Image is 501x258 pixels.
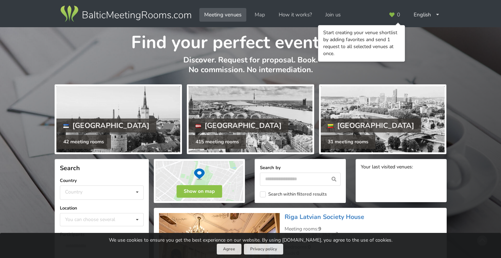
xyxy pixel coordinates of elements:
[60,164,80,172] span: Search
[59,4,192,24] img: Baltic Meeting Rooms
[285,232,441,238] div: Room areas:
[361,164,442,171] div: Your last visited venues:
[260,191,327,197] label: Search within filtered results
[319,84,446,154] a: [GEOGRAPHIC_DATA] 31 meeting rooms
[285,213,364,221] a: Riga Latvian Society House
[217,244,241,255] button: Agree
[154,159,245,203] img: Show on map
[176,185,222,198] button: Show on map
[244,244,283,255] a: Privacy policy
[250,8,270,22] a: Map
[321,135,375,149] div: 31 meeting rooms
[56,119,157,132] div: [GEOGRAPHIC_DATA]
[65,189,82,195] div: Country
[397,12,400,17] span: 0
[55,27,447,54] h1: Find your perfect event space
[336,231,338,236] sup: 2
[321,119,421,132] div: [GEOGRAPHIC_DATA]
[55,55,447,82] p: Discover. Request for proposal. Book. No commission. No intermediation.
[260,164,341,171] label: Search by
[320,8,345,22] a: Join us
[60,177,144,184] label: Country
[63,215,131,223] div: You can choose several
[323,29,400,57] div: Start creating your venue shortlist by adding favorites and send 1 request to all selected venues...
[409,8,445,22] div: English
[274,8,317,22] a: How it works?
[189,119,289,132] div: [GEOGRAPHIC_DATA]
[60,205,144,212] label: Location
[187,84,314,154] a: [GEOGRAPHIC_DATA] 415 meeting rooms
[56,135,111,149] div: 42 meeting rooms
[60,231,144,238] label: Participants
[55,84,182,154] a: [GEOGRAPHIC_DATA] 42 meeting rooms
[285,226,441,232] div: Meeting rooms:
[318,226,321,232] strong: 9
[311,232,338,238] strong: 34 - 352 m
[199,8,246,22] a: Meeting venues
[189,135,246,149] div: 415 meeting rooms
